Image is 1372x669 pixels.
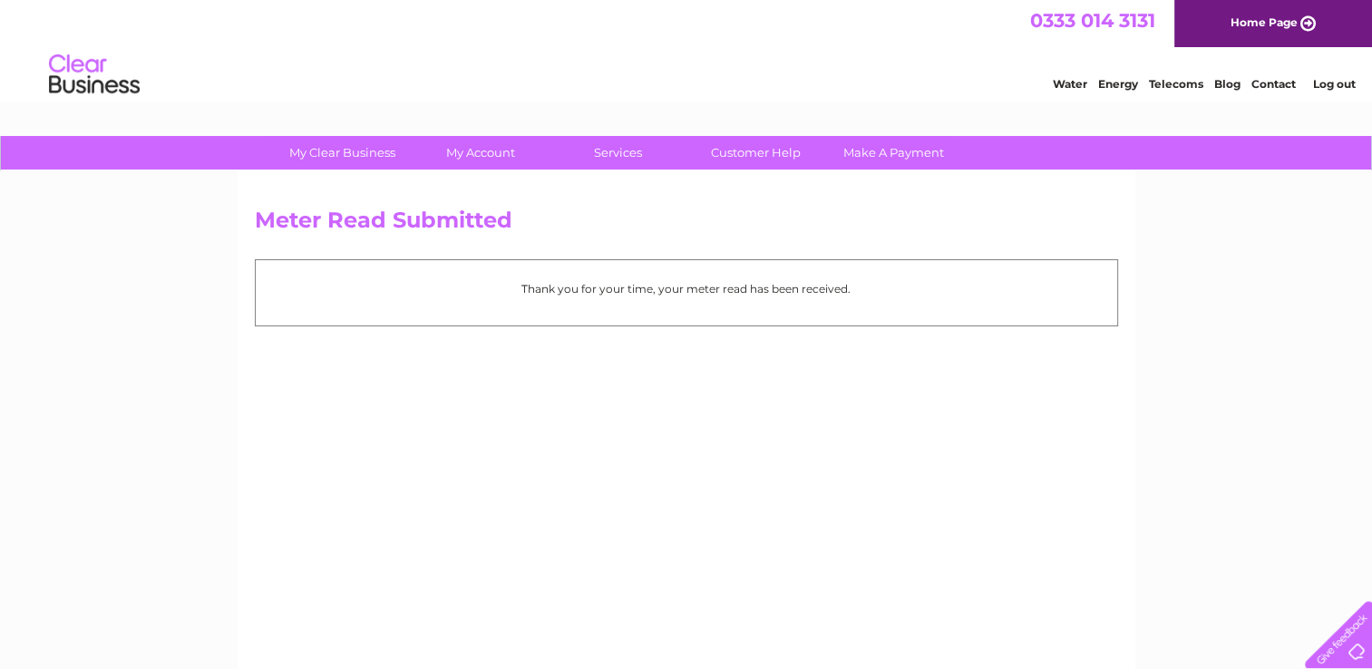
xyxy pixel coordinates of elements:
[1030,9,1155,32] a: 0333 014 3131
[543,136,693,170] a: Services
[255,208,1118,242] h2: Meter Read Submitted
[1251,77,1296,91] a: Contact
[405,136,555,170] a: My Account
[1098,77,1138,91] a: Energy
[258,10,1115,88] div: Clear Business is a trading name of Verastar Limited (registered in [GEOGRAPHIC_DATA] No. 3667643...
[1214,77,1241,91] a: Blog
[1149,77,1203,91] a: Telecoms
[48,47,141,102] img: logo.png
[268,136,417,170] a: My Clear Business
[1312,77,1355,91] a: Log out
[265,280,1108,297] p: Thank you for your time, your meter read has been received.
[1053,77,1087,91] a: Water
[681,136,831,170] a: Customer Help
[819,136,968,170] a: Make A Payment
